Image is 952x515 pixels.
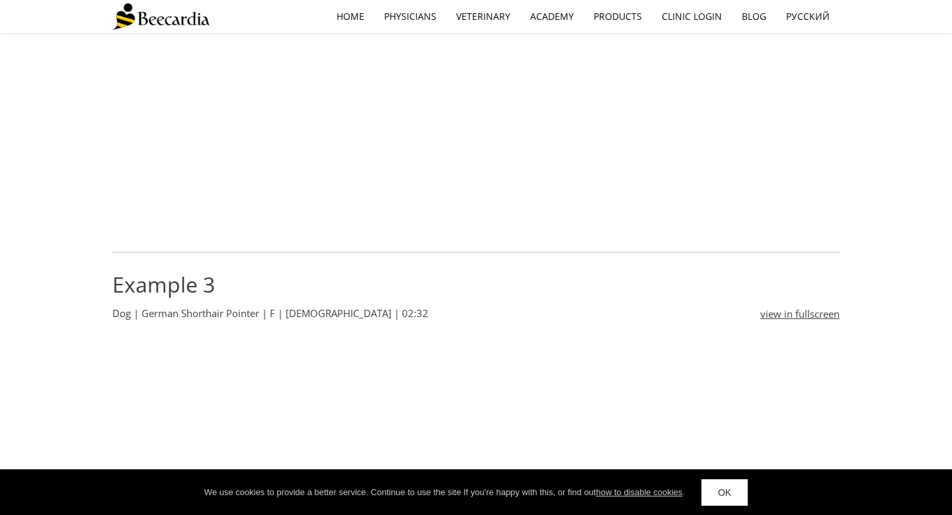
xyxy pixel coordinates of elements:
a: view in fullscreen [760,306,840,322]
a: Русский [776,1,840,32]
a: Physicians [374,1,446,32]
a: home [327,1,374,32]
a: OK [701,479,748,506]
p: Dog | German Shorthair Pointer | F | [DEMOGRAPHIC_DATA] | 02:32 [112,305,731,321]
span: Example 3 [112,270,215,299]
a: Blog [732,1,776,32]
a: Veterinary [446,1,520,32]
a: Clinic Login [652,1,732,32]
div: We use cookies to provide a better service. Continue to use the site If you're happy with this, o... [204,486,685,499]
img: Beecardia [112,3,210,30]
a: how to disable cookies [596,487,682,497]
a: Academy [520,1,584,32]
a: Products [584,1,652,32]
